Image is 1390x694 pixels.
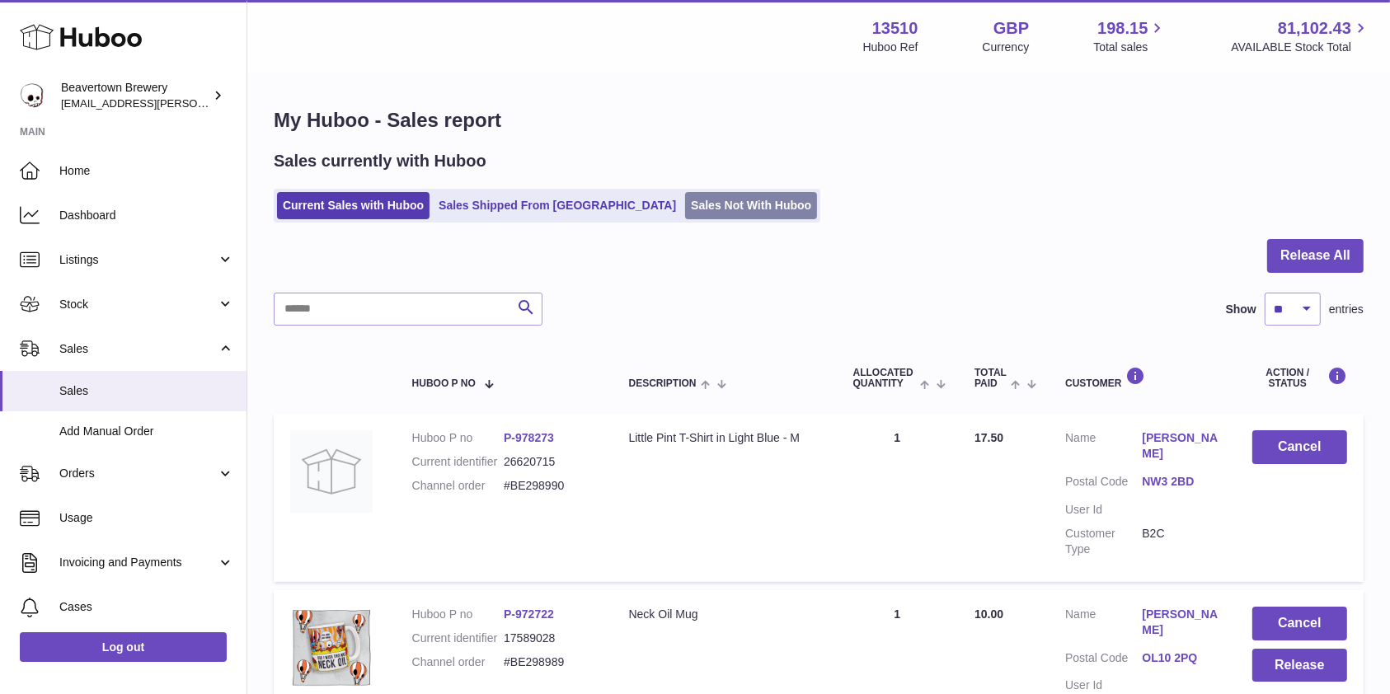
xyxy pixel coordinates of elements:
span: Sales [59,341,217,357]
span: Invoicing and Payments [59,555,217,570]
h2: Sales currently with Huboo [274,150,486,172]
h1: My Huboo - Sales report [274,107,1364,134]
button: Release [1252,649,1347,682]
td: 1 [837,414,958,581]
dt: Huboo P no [412,607,504,622]
dd: 17589028 [504,631,595,646]
span: Home [59,163,234,179]
img: no-photo.jpg [290,430,373,513]
strong: 13510 [872,17,918,40]
div: Neck Oil Mug [629,607,820,622]
dt: Channel order [412,478,504,494]
span: Total paid [974,368,1007,389]
span: Description [629,378,697,389]
span: AVAILABLE Stock Total [1231,40,1370,55]
dd: #BE298989 [504,654,595,670]
a: [PERSON_NAME] [1142,430,1219,462]
button: Cancel [1252,430,1347,464]
span: Sales [59,383,234,399]
dd: 26620715 [504,454,595,470]
div: Currency [983,40,1030,55]
span: Add Manual Order [59,424,234,439]
a: P-972722 [504,607,554,621]
div: Beavertown Brewery [61,80,209,111]
dt: Name [1065,430,1142,466]
a: Sales Not With Huboo [685,192,817,219]
dt: Postal Code [1065,474,1142,494]
div: Huboo Ref [863,40,918,55]
button: Release All [1267,239,1364,273]
dt: Huboo P no [412,430,504,446]
dt: Name [1065,607,1142,642]
span: 10.00 [974,607,1003,621]
span: 17.50 [974,431,1003,444]
a: NW3 2BD [1142,474,1219,490]
span: Usage [59,510,234,526]
span: Huboo P no [412,378,476,389]
a: Log out [20,632,227,662]
div: Customer [1065,367,1219,389]
a: Sales Shipped From [GEOGRAPHIC_DATA] [433,192,682,219]
span: Stock [59,297,217,312]
img: kit.lowe@beavertownbrewery.co.uk [20,83,45,108]
strong: GBP [993,17,1029,40]
div: Action / Status [1252,367,1347,389]
dd: B2C [1142,526,1219,557]
a: P-978273 [504,431,554,444]
span: [EMAIL_ADDRESS][PERSON_NAME][DOMAIN_NAME] [61,96,331,110]
div: Little Pint T-Shirt in Light Blue - M [629,430,820,446]
span: Orders [59,466,217,481]
dd: #BE298990 [504,478,595,494]
dt: Current identifier [412,631,504,646]
dt: User Id [1065,502,1142,518]
a: OL10 2PQ [1142,650,1219,666]
dt: Current identifier [412,454,504,470]
span: entries [1329,302,1364,317]
span: Cases [59,599,234,615]
span: Listings [59,252,217,268]
span: ALLOCATED Quantity [853,368,916,389]
a: [PERSON_NAME] [1142,607,1219,638]
dt: User Id [1065,678,1142,693]
label: Show [1226,302,1256,317]
dt: Customer Type [1065,526,1142,557]
a: Current Sales with Huboo [277,192,430,219]
span: 81,102.43 [1278,17,1351,40]
a: 198.15 Total sales [1093,17,1167,55]
a: 81,102.43 AVAILABLE Stock Total [1231,17,1370,55]
img: beigebell-merchandise-neck-oil-mug-29988979867684.png [290,607,373,689]
span: Dashboard [59,208,234,223]
span: Total sales [1093,40,1167,55]
button: Cancel [1252,607,1347,640]
dt: Postal Code [1065,650,1142,670]
span: 198.15 [1097,17,1148,40]
dt: Channel order [412,654,504,670]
